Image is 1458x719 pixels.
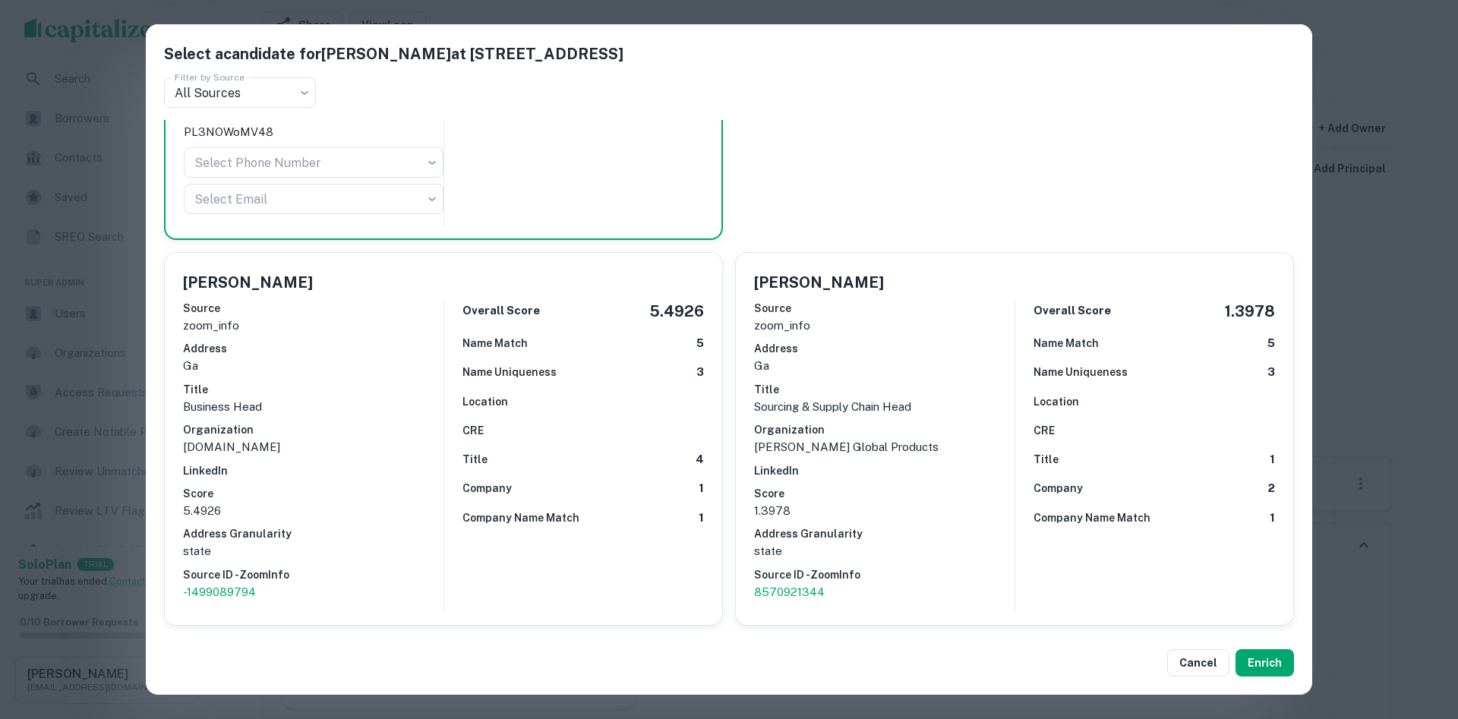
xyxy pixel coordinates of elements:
h5: [PERSON_NAME] [754,271,884,294]
p: Sourcing & Supply Chain Head [754,398,1015,416]
div: ​ [184,147,443,178]
iframe: Chat Widget [1382,598,1458,670]
h6: 2 [1268,480,1275,497]
h6: 1 [1270,451,1275,468]
h6: 5 [696,335,704,352]
h6: Name Uniqueness [462,364,557,380]
h6: 1 [1270,509,1275,527]
div: ​ [184,184,443,214]
p: [PERSON_NAME] Global Products [754,438,1015,456]
p: PL3NOWoMV48 [184,123,443,141]
h6: Source ID - ZoomInfo [754,566,1015,583]
p: 5.4926 [183,502,443,520]
h6: Company [1034,480,1083,497]
p: zoom_info [183,317,443,335]
h6: Company Name Match [1034,509,1150,526]
p: 1.3978 [754,502,1015,520]
h6: Title [462,451,488,468]
h6: 1 [699,480,704,497]
h6: Source ID - ZoomInfo [183,566,443,583]
h6: Title [183,381,443,398]
h6: Title [1034,451,1059,468]
a: -1499089794 [183,583,443,601]
h6: 5 [1267,335,1275,352]
h6: Score [754,485,1015,502]
div: All Sources [164,77,316,108]
h6: Company Name Match [462,509,579,526]
h6: Address [183,340,443,357]
p: zoom_info [754,317,1015,335]
h6: Score [183,485,443,502]
h6: Name Match [1034,335,1099,352]
a: 8570921344 [754,583,1015,601]
button: Enrich [1236,649,1294,676]
h6: Company [462,480,512,497]
h5: 1.3978 [1225,300,1275,323]
h6: CRE [1034,422,1055,439]
p: [DOMAIN_NAME] [183,438,443,456]
h6: Location [1034,393,1079,410]
h6: Address Granularity [754,525,1015,542]
button: Cancel [1167,649,1229,676]
h6: Address [754,340,1015,357]
h6: Overall Score [1034,302,1111,320]
h6: 3 [1267,364,1275,381]
h5: [PERSON_NAME] [183,271,313,294]
h6: Title [754,381,1015,398]
h6: Name Match [462,335,528,352]
h6: 3 [696,364,704,381]
h6: Location [462,393,508,410]
h6: Address Granularity [183,525,443,542]
h5: 5.4926 [649,300,704,323]
h6: CRE [462,422,484,439]
p: ga [754,357,1015,375]
p: state [754,542,1015,560]
h6: Overall Score [462,302,540,320]
p: state [183,542,443,560]
h6: Organization [754,421,1015,438]
h6: LinkedIn [754,462,1015,479]
h6: 4 [696,451,704,468]
h6: Name Uniqueness [1034,364,1128,380]
h6: 1 [699,509,704,527]
h6: Source [754,300,1015,317]
h6: Source [183,300,443,317]
h5: Select a candidate for [PERSON_NAME] at [STREET_ADDRESS] [164,43,1294,65]
h6: LinkedIn [183,462,443,479]
label: Filter by Source [175,71,245,84]
p: ga [183,357,443,375]
h6: Organization [183,421,443,438]
p: Business Head [183,398,443,416]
